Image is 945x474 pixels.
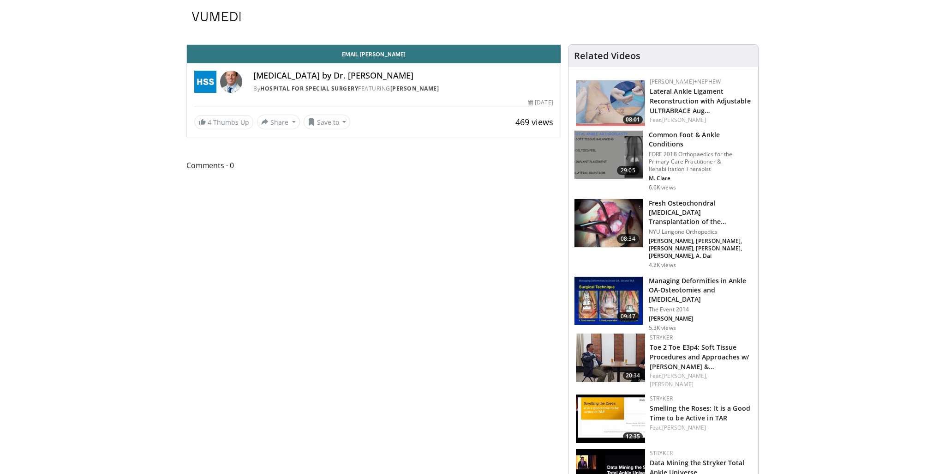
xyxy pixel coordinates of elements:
[650,87,751,115] a: Lateral Ankle Ligament Reconstruction with Adjustable ULTRABRACE Aug…
[390,85,439,92] a: [PERSON_NAME]
[650,334,673,341] a: Stryker
[617,312,639,321] span: 09:47
[576,334,645,382] a: 20:34
[650,380,694,388] a: [PERSON_NAME]
[649,324,676,332] p: 5.3K views
[574,50,640,61] h4: Related Videos
[576,395,645,443] img: 45d0a095-064c-4e69-8b5d-3f4ab8fccbc0.150x105_q85_crop-smart_upscale.jpg
[623,432,643,441] span: 12:35
[574,130,753,191] a: 29:05 Common Foot & Ankle Conditions FORE 2018 Orthopaedics for the Primary Care Practitioner & R...
[662,116,706,124] a: [PERSON_NAME]
[649,237,753,260] p: Laith Jazrawi
[617,234,639,243] span: 08:34
[192,12,241,21] img: VuMedi Logo
[257,115,300,129] button: Share
[528,98,553,107] div: [DATE]
[187,45,561,63] a: Email [PERSON_NAME]
[623,371,643,380] span: 20:34
[576,395,645,443] a: 12:35
[649,228,753,236] p: NYU Langone Orthopedics
[650,343,750,371] a: Toe 2 Toe E3p4: Soft Tissue Procedures and Approaches w/ [PERSON_NAME] &…
[650,395,673,402] a: Stryker
[649,184,676,191] p: 6.6K views
[623,115,643,124] span: 08:01
[253,71,553,81] h4: [MEDICAL_DATA] by Dr. [PERSON_NAME]
[650,372,751,389] div: Feat.
[576,334,645,382] img: c666e18c-5948-42bb-87b8-0687c898742b.150x105_q85_crop-smart_upscale.jpg
[515,116,553,128] span: 469 views
[576,78,645,126] img: 044b55f9-35d8-467a-a7ec-b25583c50434.150x105_q85_crop-smart_upscale.jpg
[574,277,643,325] img: 307fdc57-1757-408c-b667-f163da2f87b5.150x105_q85_crop-smart_upscale.jpg
[650,116,751,124] div: Feat.
[650,404,750,422] a: Smelling the Roses: It is a Good Time to be Active in TAR
[662,424,706,431] a: [PERSON_NAME]
[649,130,753,149] h3: Common Foot & Ankle Conditions
[253,85,553,93] div: By FEATURING
[649,151,753,173] p: FORE 2018 Orthopaedics for the Primary Care Practitioner & Rehabilitation Therapist
[650,449,673,457] a: Stryker
[650,78,721,85] a: [PERSON_NAME]+Nephew
[649,261,676,269] p: 4.2K views
[649,315,753,322] p: Beat Hintermann
[650,424,751,432] div: Feat.
[220,71,242,93] img: Avatar
[304,115,351,129] button: Save to
[650,86,751,115] h3: Lateral Ankle Ligament Reconstruction with Adjustable ULTRABRACE Augmentation
[194,115,253,129] a: 4 Thumbs Up
[186,159,561,171] span: Comments 0
[574,199,643,247] img: a8fa93d5-d56c-4818-8c56-67acfc24e726.jpg.150x105_q85_crop-smart_upscale.jpg
[574,276,753,332] a: 09:47 Managing Deformities in Ankle OA-Osteotomies and [MEDICAL_DATA] The Event 2014 [PERSON_NAME...
[260,85,358,92] a: Hospital for Special Surgery
[650,342,751,371] h3: Toe 2 Toe E3p4: Soft Tissue Procedures and Approaches w/ Dr. Hardy & Dr. Grossman
[574,131,643,179] img: 6ece7218-3b5d-40f5-ae19-d9dd7468f08b.150x105_q85_crop-smart_upscale.jpg
[649,199,753,226] h3: Fresh Osteochondral Allograft Transplantation of the Talus via Medial Malleolar Osteotomy
[649,175,753,182] p: Michael Clare
[617,166,639,175] span: 29:05
[662,372,707,380] a: [PERSON_NAME],
[574,199,753,269] a: 08:34 Fresh Osteochondral [MEDICAL_DATA] Transplantation of the [MEDICAL_DATA] via Media… NYU Lan...
[649,276,753,304] h3: Managing Deformities in Ankle OA-Osteotomies and [MEDICAL_DATA]
[576,78,645,126] a: 08:01
[649,306,753,313] p: The Event 2014
[194,71,216,93] img: Hospital for Special Surgery
[208,118,211,127] span: 4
